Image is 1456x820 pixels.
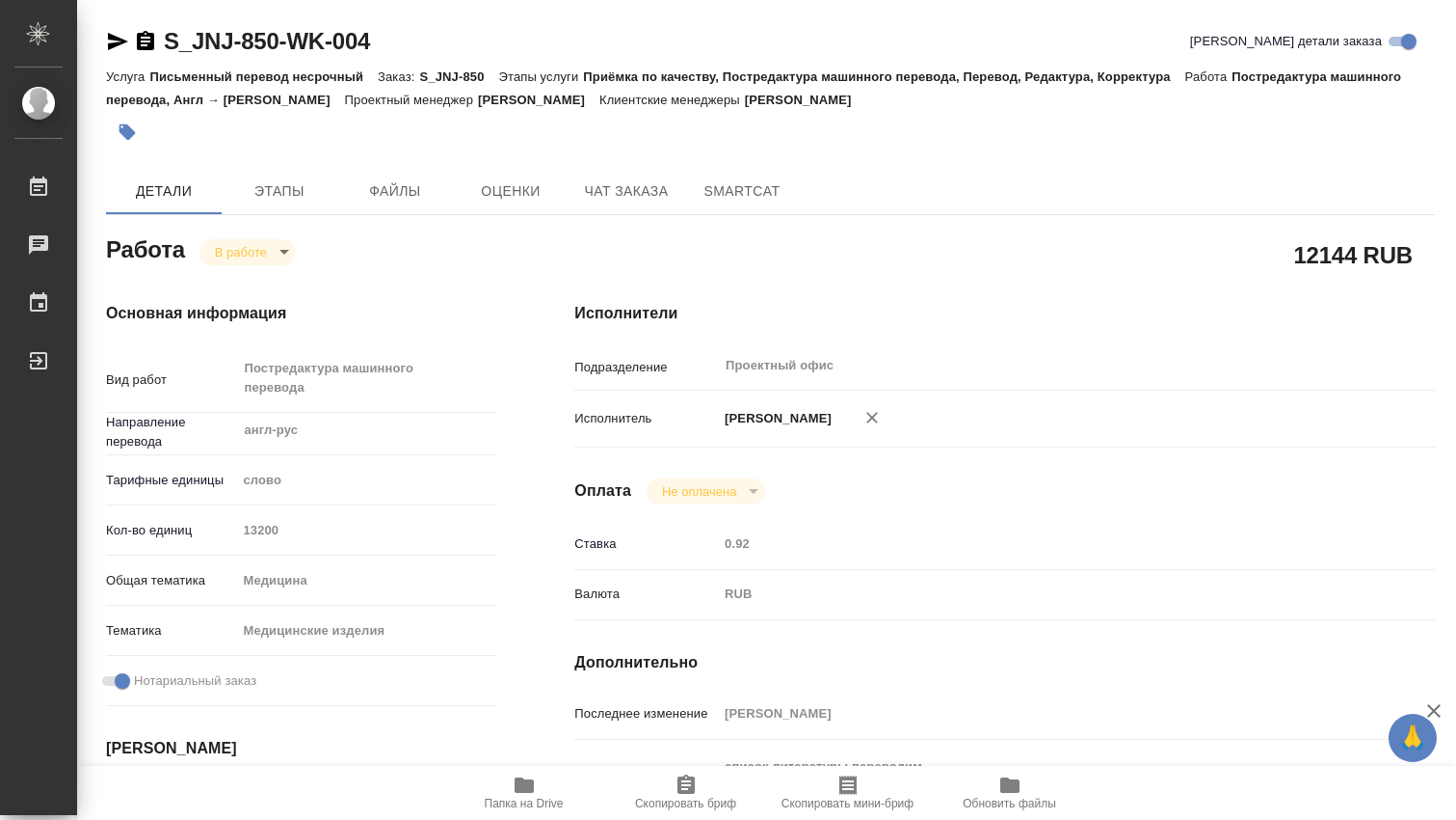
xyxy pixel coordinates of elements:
input: Пустое поле [236,516,497,544]
p: Валюта [574,585,718,604]
p: Проектный менеджер [345,93,478,107]
input: Пустое поле [718,699,1363,727]
span: Чат заказа [580,179,673,204]
h2: 12144 RUB [1293,238,1413,271]
h4: Основная информация [106,302,497,325]
button: Скопировать ссылку для ЯМессенджера [106,30,129,53]
h4: [PERSON_NAME] [106,737,497,760]
p: Заказ: [378,69,419,84]
button: Скопировать мини-бриф [767,766,929,820]
p: Исполнитель [574,409,718,428]
a: S_JNJ-850-WK-004 [164,28,370,54]
span: Детали [118,179,210,204]
p: Подразделение [574,358,718,377]
span: Файлы [349,179,441,204]
p: Письменный перевод несрочный [149,69,378,84]
button: В работе [209,244,273,260]
div: Медицина [236,564,497,597]
p: Приёмка по качеству, Постредактура машинного перевода, Перевод, Редактура, Корректура [583,69,1184,84]
p: Тарифные единицы [106,471,236,490]
h4: Дополнительно [574,651,1435,674]
button: Папка на Drive [443,766,605,820]
p: [PERSON_NAME] [478,93,599,107]
button: 🙏 [1389,714,1437,762]
p: Направление перевода [106,413,236,451]
p: Работа [1185,69,1232,84]
button: Скопировать ссылку [134,30,157,53]
p: Последнее изменение [574,704,718,724]
textarea: список литературы переводим под нот [718,751,1363,803]
button: Не оплачена [656,483,742,500]
div: В работе [647,478,765,505]
span: Этапы [233,179,326,204]
span: Оценки [464,179,557,204]
span: Скопировать мини-бриф [781,797,913,810]
p: [PERSON_NAME] [718,409,832,428]
p: Ставка [574,534,718,554]
span: SmartCat [696,179,788,204]
h4: Исполнители [574,302,1435,325]
button: Удалить исполнителя [851,396,893,439]
span: [PERSON_NAME] детали заказа [1190,32,1382,51]
button: Скопировать бриф [605,766,767,820]
p: Клиентские менеджеры [599,93,745,107]
input: Пустое поле [718,530,1363,558]
span: 🙏 [1396,718,1429,758]
span: Обновить файлы [963,797,1056,810]
span: Нотариальный заказ [134,671,256,691]
div: Медицинские изделия [236,615,497,647]
div: слово [236,464,497,497]
div: RUB [718,578,1363,611]
p: Тематика [106,621,236,641]
p: Этапы услуги [499,69,584,84]
p: Вид работ [106,370,236,390]
p: Услуга [106,69,149,84]
p: Кол-во единиц [106,521,236,540]
p: Общая тематика [106,571,236,590]
button: Обновить файлы [929,766,1091,820]
p: [PERSON_NAME] [745,93,866,107]
button: Добавить тэг [106,111,148,153]
span: Папка на Drive [485,797,564,810]
h4: Оплата [574,479,631,503]
div: В работе [199,239,296,265]
span: Скопировать бриф [635,797,736,810]
p: S_JNJ-850 [419,69,498,84]
h2: Работа [106,231,185,265]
